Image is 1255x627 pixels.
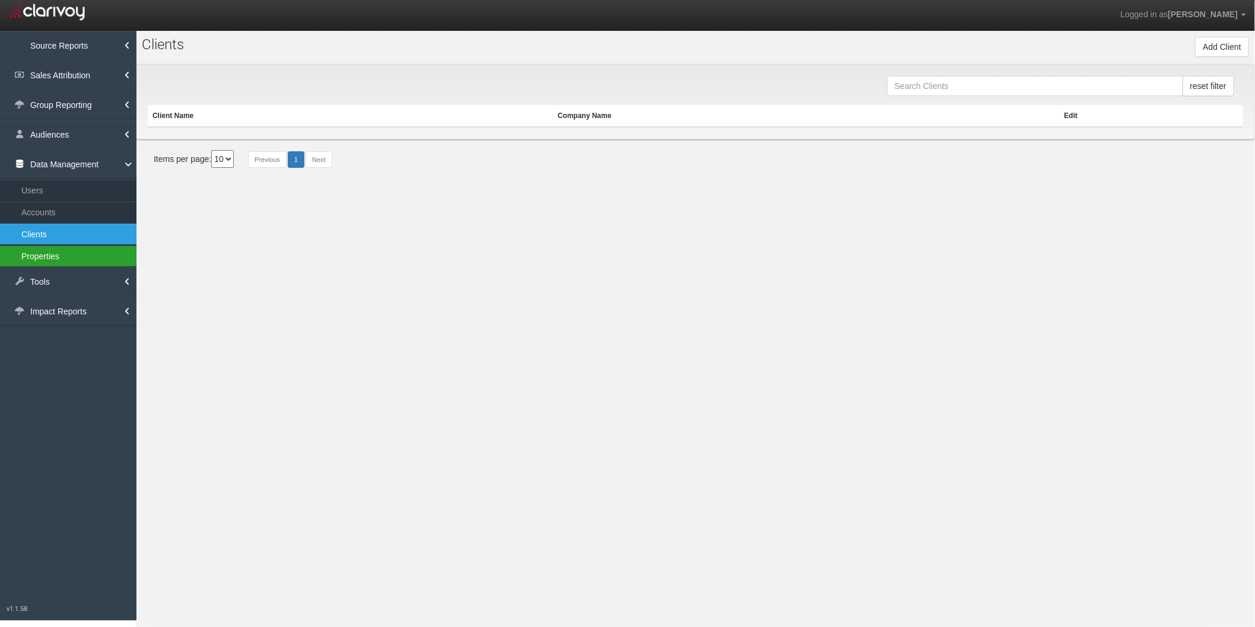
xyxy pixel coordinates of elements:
[887,76,1183,96] input: Search Clients
[1195,37,1249,57] button: Add Client
[1060,105,1243,127] th: Edit
[142,37,474,52] h1: Clients
[1183,76,1234,96] button: reset filter
[306,151,332,168] a: Next
[288,151,304,168] a: 1
[154,150,234,168] div: Items per page:
[1120,9,1168,19] span: Logged in as
[248,151,287,168] a: Previous
[553,105,1060,127] th: Company Name
[1168,9,1238,19] span: [PERSON_NAME]
[148,105,553,127] th: Client Name
[1111,1,1255,29] a: Logged in as[PERSON_NAME]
